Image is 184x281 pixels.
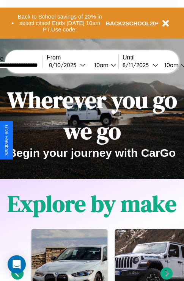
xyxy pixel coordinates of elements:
div: Give Feedback [4,125,9,156]
h1: Explore by make [8,188,176,219]
button: 8/10/2025 [47,61,88,69]
label: From [47,54,118,61]
div: 10am [90,61,110,69]
button: 10am [88,61,118,69]
div: 10am [160,61,181,69]
b: BACK2SCHOOL20 [106,20,156,27]
div: 8 / 11 / 2025 [123,61,153,69]
button: Back to School savings of 20% in select cities! Ends [DATE] 10am PT.Use code: [14,11,106,35]
div: Open Intercom Messenger [8,255,26,273]
div: 8 / 10 / 2025 [49,61,80,69]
